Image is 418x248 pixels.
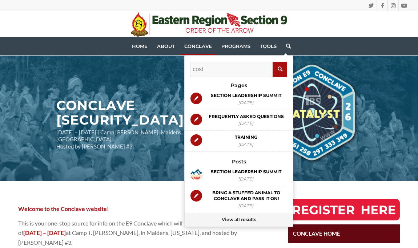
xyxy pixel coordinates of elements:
[180,37,217,55] a: Conclave
[261,62,362,163] img: 2026 E9 Conclave logo_shadow
[185,83,293,89] h4: Pages
[205,203,287,209] span: [DATE]
[127,37,152,55] a: Home
[185,110,293,131] a: Frequently Asked Questions[DATE]
[184,43,212,49] span: Conclave
[185,152,293,165] h4: Posts
[56,129,238,150] p: [DATE] – [DATE] | Camp [PERSON_NAME], Maidens, [GEOGRAPHIC_DATA] Hosted by [PERSON_NAME] #3
[205,176,287,182] span: [DATE]
[205,114,287,120] span: Frequently Asked Questions
[56,98,238,127] h2: CONCLAVE [SECURITY_DATA]
[255,37,281,55] a: Tools
[205,100,287,106] span: [DATE]
[132,43,148,49] span: Home
[185,131,293,152] a: Training[DATE]
[205,121,287,127] span: [DATE]
[18,205,109,212] strong: Welcome to the Conclave website!
[23,229,66,236] strong: [DATE] – [DATE]
[157,43,175,49] span: About
[190,62,287,77] input: Search
[281,37,291,55] a: Search
[221,43,250,49] span: Programs
[185,213,293,227] a: View all results
[205,134,287,141] span: Training
[185,186,293,213] a: Bring a Stuffed Animal to Conclave and Pass it On![DATE]
[152,37,180,55] a: About
[205,93,287,99] span: Section Leadership Summit
[288,224,400,243] a: Conclave Home
[205,190,287,202] span: Bring a Stuffed Animal to Conclave and Pass it On!
[185,165,293,186] a: Section Leadership Summit[DATE]
[18,219,265,247] p: This is your one-stop source for info on the E9 Conclave which will be held on the weekend of at ...
[205,169,287,175] span: Section Leadership Summit
[185,89,293,110] a: Section Leadership Summit[DATE]
[288,199,400,220] img: RegisterHereButton
[273,62,287,77] input: 
[260,43,277,49] span: Tools
[217,37,255,55] a: Programs
[205,142,287,148] span: [DATE]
